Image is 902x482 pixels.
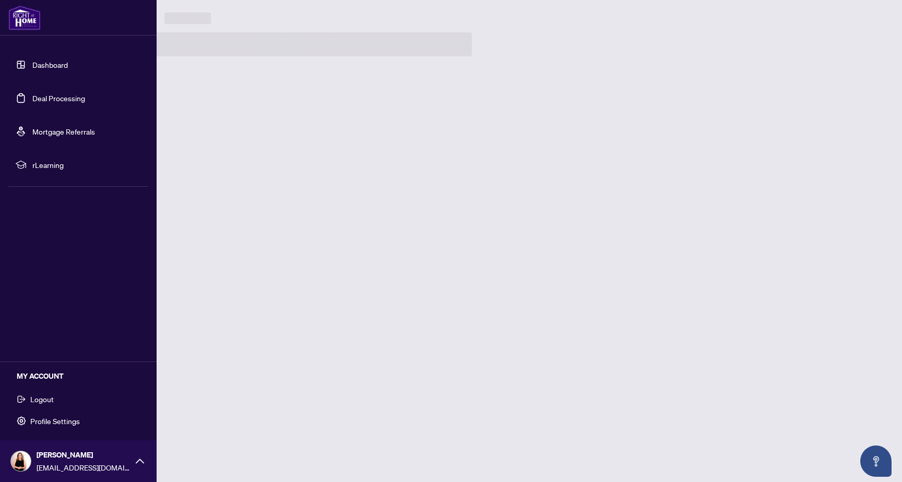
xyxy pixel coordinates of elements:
[30,413,80,429] span: Profile Settings
[8,390,148,408] button: Logout
[37,449,130,461] span: [PERSON_NAME]
[8,412,148,430] button: Profile Settings
[17,370,148,382] h5: MY ACCOUNT
[32,60,68,69] a: Dashboard
[8,5,41,30] img: logo
[37,462,130,473] span: [EMAIL_ADDRESS][DOMAIN_NAME]
[32,127,95,136] a: Mortgage Referrals
[30,391,54,407] span: Logout
[11,451,31,471] img: Profile Icon
[32,159,141,171] span: rLearning
[32,93,85,103] a: Deal Processing
[860,445,892,477] button: Open asap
